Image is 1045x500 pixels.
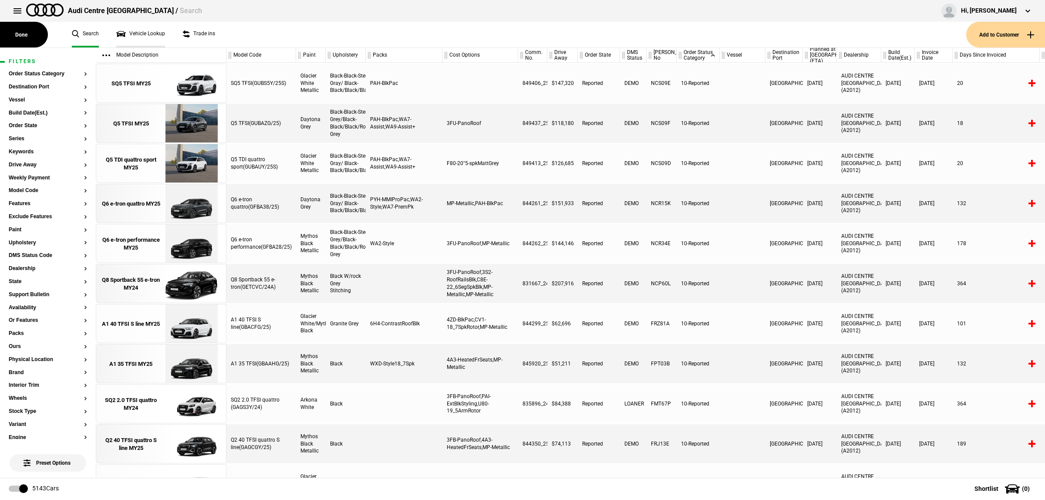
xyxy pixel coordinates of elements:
div: Cost Options [442,48,518,63]
button: Upholstery [9,240,87,246]
div: 835896_24 [518,384,547,423]
button: State [9,279,87,285]
div: [DATE] [915,224,953,263]
div: [DATE] [881,104,915,143]
div: [GEOGRAPHIC_DATA] [765,224,803,263]
a: Trade ins [182,22,215,47]
button: Interior Trim [9,382,87,389]
div: [DATE] [803,264,837,303]
div: WA2-Style [366,224,442,263]
div: DEMO [620,104,647,143]
span: ( 0 ) [1022,486,1030,492]
button: Engine [9,435,87,441]
div: A1 40 TFSI S line MY25 [102,320,160,328]
div: Model Description [96,48,226,63]
button: Build Date(Est.) [9,110,87,116]
div: 189 [953,424,1040,463]
a: SQ5 TFSI MY25 [101,64,161,103]
div: SQ2 2.0 TFSI quattro (GAGS3Y/24) [226,384,296,423]
div: Q5 TDI quattro sport MY25 [101,156,161,172]
div: 3FU-PanoRoof,3S2-RoofRailsBlk,C8E-22_6SegSpkBlk,MP-Metallic,MP-Metallic [442,264,518,303]
div: 20 [953,64,1040,103]
div: Order Status Category [677,48,719,63]
div: Q8 Sportback 55 e-tron MY24 [101,276,161,292]
div: Q5 TFSI(GUBAZG/25) [226,104,296,143]
div: 10-Reported [677,224,720,263]
button: Order State [9,123,87,129]
div: $147,320 [547,64,578,103]
img: Audi_GUBAUY_25S_GX_2Y2Y_WA9_PAH_WA7_5MB_6FJ_WXC_PWL_PYH_F80_H65_(Nadin:_5MB_6FJ_C56_F80_H65_PAH_P... [161,144,222,183]
div: 845920_25 [518,344,547,383]
a: Search [72,22,99,47]
div: Black-Black-Steel Gray/ Black-Black/Black/Black [326,184,366,223]
button: Paint [9,227,87,233]
div: 18 [953,104,1040,143]
a: Q5 TDI quattro sport MY25 [101,144,161,183]
div: 844262_25 [518,224,547,263]
img: Audi_GETCVC_24A_MP_0E0E_C8E_MP_WQS-1_2MB_3FU_3S2_(Nadin:_1XP_2MB_3FU_3S2_4ZD_6FJ_C30_C8E_N5K_WQS_... [161,264,222,304]
div: $118,180 [547,104,578,143]
button: Drive Away [9,162,87,168]
span: Search [180,7,202,15]
a: Q6 e-tron performance MY25 [101,224,161,264]
section: Wheels [9,395,87,409]
section: Order Status Category [9,71,87,84]
div: 849413_25 [518,144,547,183]
div: 3FB-PanoRoof,4A3-HeatedFrSeats,MP-Metallic [442,424,518,463]
div: Dealership [837,48,881,63]
div: [DATE] [803,424,837,463]
div: AUDI CENTRE [GEOGRAPHIC_DATA] (A2012) [837,144,881,183]
div: Audi Centre [GEOGRAPHIC_DATA] / [68,6,202,16]
div: [DATE] [881,144,915,183]
div: Q5 TFSI MY25 [113,120,149,128]
section: Or Features [9,318,87,331]
div: 10-Reported [677,184,720,223]
div: [DATE] [803,104,837,143]
section: State [9,279,87,292]
div: Upholstery [326,48,365,63]
span: Preset Options [25,449,71,466]
section: Engine [9,435,87,448]
div: [DATE] [915,304,953,343]
div: Black [326,424,366,463]
div: Q6 e-tron performance(GFBA28/25) [226,224,296,263]
div: [GEOGRAPHIC_DATA] [765,264,803,303]
section: Vessel [9,97,87,110]
button: Exclude Features [9,214,87,220]
div: DEMO [620,184,647,223]
section: Build Date(Est.) [9,110,87,123]
button: Series [9,136,87,142]
div: 844299_25 [518,304,547,343]
button: Shortlist(0) [961,478,1045,500]
div: [DATE] [915,184,953,223]
div: 364 [953,384,1040,423]
div: 101 [953,304,1040,343]
div: FRZ81A [647,304,677,343]
div: Reported [578,144,620,183]
div: DEMO [620,424,647,463]
div: DEMO [620,64,647,103]
div: Q6 e-tron quattro MY25 [102,200,160,208]
div: Mythos Black Metallic [296,224,326,263]
div: [GEOGRAPHIC_DATA] [765,344,803,383]
div: Black-Black-Steel Grey/Black-Black/Black/Rock Grey [326,224,366,263]
button: Physical Location [9,357,87,363]
div: Black [326,384,366,423]
section: Drive Away [9,162,87,175]
button: Weekly Payment [9,175,87,181]
a: Vehicle Lookup [116,22,165,47]
div: PYH-MMIProPac,WA2-Style,WA7-PremPk [366,184,442,223]
div: AUDI CENTRE [GEOGRAPHIC_DATA] (A2012) [837,64,881,103]
button: Features [9,201,87,207]
div: WXD-Style18_7Spk [366,344,442,383]
div: 10-Reported [677,104,720,143]
div: [DATE] [803,64,837,103]
a: Q6 e-tron quattro MY25 [101,184,161,223]
section: Packs [9,331,87,344]
div: 10-Reported [677,384,720,423]
div: Daytona Grey [296,104,326,143]
div: Invoice Date [915,48,952,63]
div: 10-Reported [677,264,720,303]
div: Packs [366,48,442,63]
div: Reported [578,424,620,463]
